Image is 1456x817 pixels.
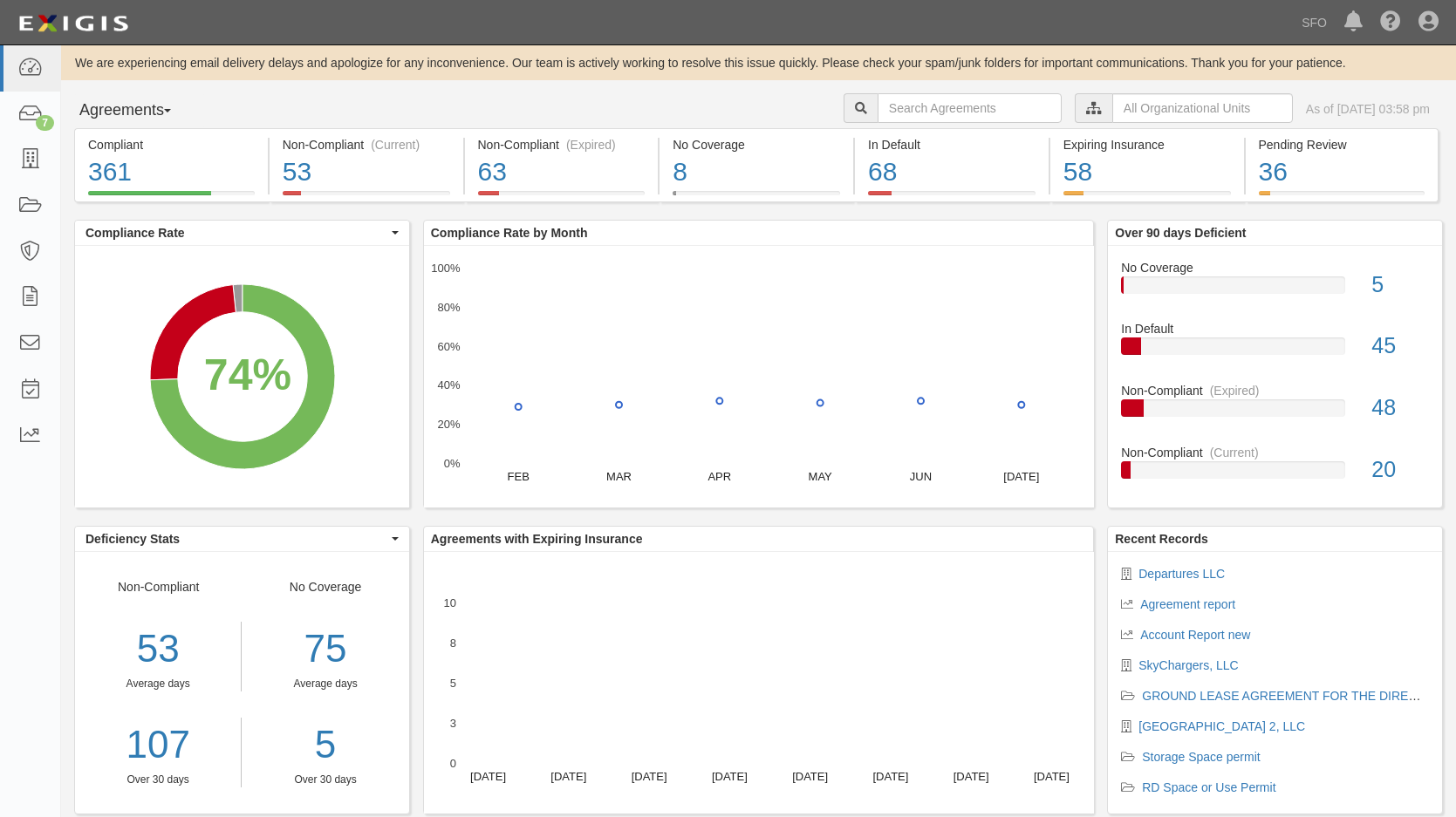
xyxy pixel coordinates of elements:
input: All Organizational Units [1112,93,1293,123]
div: No Coverage [1108,259,1442,276]
button: Compliance Rate [75,221,409,245]
a: Non-Compliant(Current)20 [1121,444,1429,493]
div: Over 30 days [255,773,395,787]
text: [DATE] [1034,770,1070,783]
b: Recent Records [1115,532,1208,546]
div: 58 [1063,153,1231,191]
div: 45 [1358,330,1442,362]
b: Over 90 days Deficient [1115,226,1246,240]
a: Expiring Insurance58 [1050,191,1244,205]
div: (Expired) [566,136,616,153]
div: 8 [673,153,840,191]
div: 75 [255,622,395,677]
div: Non-Compliant (Expired) [478,136,646,153]
a: RD Space or Use Permit [1142,780,1275,794]
text: 40% [437,378,460,391]
a: Account Report new [1140,628,1250,642]
input: Search Agreements [878,93,1062,123]
a: Agreement report [1140,597,1235,611]
text: [DATE] [470,770,506,783]
span: Deficiency Stats [85,530,387,548]
div: Non-Compliant [75,578,242,787]
a: 5 [255,718,395,773]
div: Non-Compliant (Current) [283,136,450,153]
a: In Default45 [1121,320,1429,382]
div: We are experiencing email delivery delays and apologize for any inconvenience. Our team is active... [61,54,1456,71]
div: No Coverage [242,578,408,787]
div: Average days [255,677,395,691]
a: Non-Compliant(Expired)63 [465,191,659,205]
text: 0 [450,757,456,770]
text: [DATE] [953,770,988,783]
b: Compliance Rate by Month [431,226,588,240]
div: (Current) [1210,444,1259,461]
div: 20 [1358,454,1442,486]
div: 5 [1358,269,1442,301]
div: 68 [868,153,1036,191]
text: [DATE] [872,770,908,783]
text: APR [707,470,731,483]
div: Pending Review [1259,136,1425,153]
div: Expiring Insurance [1063,136,1231,153]
a: Compliant361 [74,191,268,205]
div: Average days [75,677,241,691]
a: SkyChargers, LLC [1138,658,1238,672]
div: 53 [283,153,450,191]
text: FEB [507,470,529,483]
a: 107 [75,718,241,773]
text: MAR [606,470,632,483]
div: 361 [88,153,255,191]
text: 60% [437,339,460,352]
div: As of [DATE] 03:58 pm [1306,100,1430,118]
svg: A chart. [424,552,1094,814]
text: [DATE] [1003,470,1039,483]
div: (Current) [371,136,420,153]
text: MAY [808,470,832,483]
button: Deficiency Stats [75,527,409,551]
div: 7 [36,115,54,131]
div: 36 [1259,153,1425,191]
div: 48 [1358,392,1442,424]
a: Non-Compliant(Expired)48 [1121,382,1429,444]
img: logo-5460c22ac91f19d4615b14bd174203de0afe785f0fc80cf4dbbc73dc1793850b.png [13,8,133,39]
text: [DATE] [631,770,666,783]
div: No Coverage [673,136,840,153]
a: SFO [1293,5,1336,40]
text: [DATE] [712,770,748,783]
svg: A chart. [424,246,1094,507]
text: JUN [910,470,932,483]
i: Help Center - Complianz [1380,12,1401,33]
a: Pending Review36 [1246,191,1439,205]
div: 63 [478,153,646,191]
div: 74% [204,344,291,407]
text: 5 [450,677,456,690]
text: [DATE] [550,770,586,783]
div: Non-Compliant [1108,382,1442,399]
text: 20% [437,418,460,431]
div: Over 30 days [75,773,241,787]
a: Non-Compliant(Current)53 [270,191,463,205]
a: Departures LLC [1138,567,1225,581]
text: 8 [450,637,456,650]
svg: A chart. [75,246,409,507]
text: 10 [443,596,455,609]
span: Compliance Rate [85,224,387,242]
text: 3 [450,717,456,730]
div: Non-Compliant [1108,444,1442,461]
text: 0% [443,457,460,470]
button: Agreements [74,93,205,128]
text: 80% [437,301,460,314]
a: In Default68 [855,191,1049,205]
div: Compliant [88,136,255,153]
div: In Default [868,136,1036,153]
a: No Coverage5 [1121,259,1429,321]
text: 100% [431,262,461,275]
div: (Expired) [1210,382,1260,399]
a: [GEOGRAPHIC_DATA] 2, LLC [1138,719,1305,733]
div: 53 [75,622,241,677]
a: Storage Space permit [1142,750,1260,764]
